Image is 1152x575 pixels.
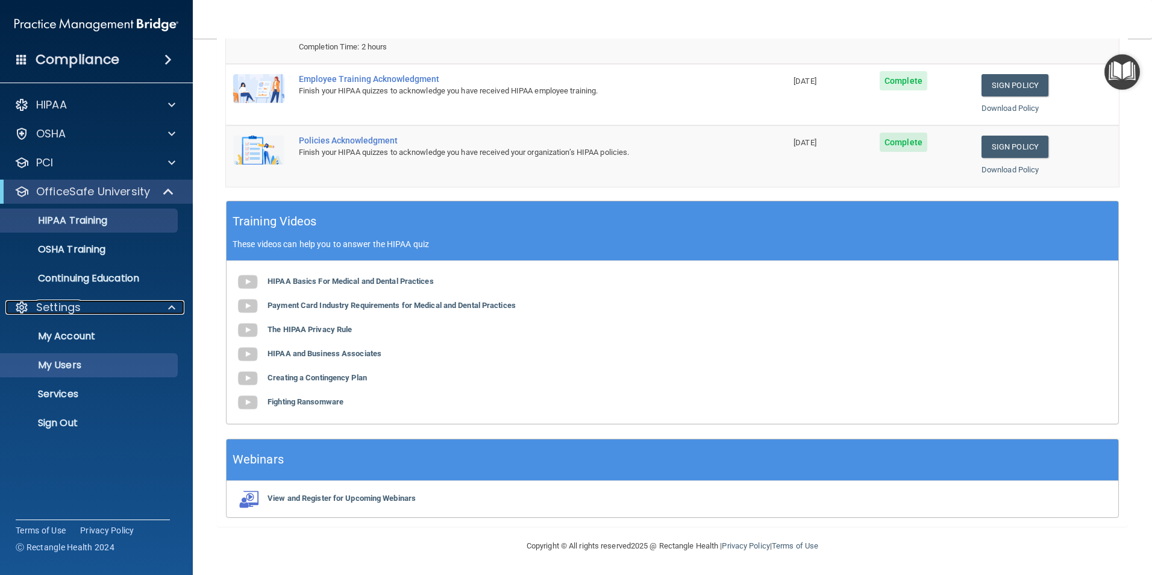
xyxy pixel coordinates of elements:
a: Terms of Use [772,541,818,550]
a: Settings [14,300,175,315]
p: Settings [36,300,81,315]
div: Finish your HIPAA quizzes to acknowledge you have received HIPAA employee training. [299,84,726,98]
div: Policies Acknowledgment [299,136,726,145]
a: Sign Policy [981,74,1048,96]
a: HIPAA [14,98,175,112]
div: Copyright © All rights reserved 2025 @ Rectangle Health | | [452,527,892,565]
img: gray_youtube_icon.38fcd6cc.png [236,270,260,294]
a: Privacy Policy [80,524,134,536]
a: OfficeSafe University [14,184,175,199]
p: My Account [8,330,172,342]
b: HIPAA and Business Associates [268,349,381,358]
p: OfficeSafe University [36,184,150,199]
p: HIPAA [36,98,67,112]
img: webinarIcon.c7ebbf15.png [236,490,260,508]
span: [DATE] [794,77,816,86]
p: PCI [36,156,53,170]
div: Completion Time: 2 hours [299,40,726,54]
p: Sign Out [8,417,172,429]
span: Ⓒ Rectangle Health 2024 [16,541,114,553]
p: My Users [8,359,172,371]
b: View and Register for Upcoming Webinars [268,494,416,503]
a: PCI [14,156,175,170]
div: Employee Training Acknowledgment [299,74,726,84]
a: Sign Policy [981,136,1048,158]
p: These videos can help you to answer the HIPAA quiz [233,239,1112,249]
img: gray_youtube_icon.38fcd6cc.png [236,294,260,318]
button: Open Resource Center [1104,54,1140,90]
p: OSHA [36,127,66,141]
b: Payment Card Industry Requirements for Medical and Dental Practices [268,301,516,310]
a: Privacy Policy [722,541,769,550]
p: Services [8,388,172,400]
a: Terms of Use [16,524,66,536]
a: Download Policy [981,104,1039,113]
a: OSHA [14,127,175,141]
img: gray_youtube_icon.38fcd6cc.png [236,342,260,366]
b: HIPAA Basics For Medical and Dental Practices [268,277,434,286]
h4: Compliance [36,51,119,68]
div: Finish your HIPAA quizzes to acknowledge you have received your organization’s HIPAA policies. [299,145,726,160]
a: Download Certificate [981,31,1054,40]
b: Fighting Ransomware [268,397,343,406]
p: HIPAA Training [8,215,107,227]
img: PMB logo [14,13,178,37]
b: Creating a Contingency Plan [268,373,367,382]
span: Complete [880,133,927,152]
a: Download Policy [981,165,1039,174]
span: Complete [880,71,927,90]
img: gray_youtube_icon.38fcd6cc.png [236,366,260,391]
p: OSHA Training [8,244,105,256]
img: gray_youtube_icon.38fcd6cc.png [236,391,260,415]
b: The HIPAA Privacy Rule [268,325,352,334]
h5: Training Videos [233,211,317,232]
span: [DATE] [794,138,816,147]
h5: Webinars [233,449,284,470]
img: gray_youtube_icon.38fcd6cc.png [236,318,260,342]
p: Continuing Education [8,272,172,284]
